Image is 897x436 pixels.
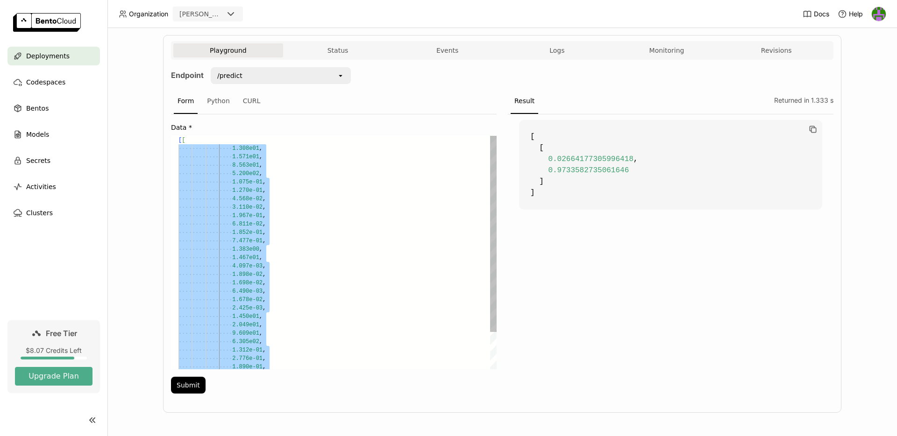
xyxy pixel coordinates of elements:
[178,137,182,143] span: [
[232,187,263,194] span: 1.270e-01
[203,89,234,114] div: Python
[232,280,263,286] span: 1.698e-02
[259,145,263,152] span: ,
[26,207,53,218] span: Clusters
[259,154,263,160] span: ,
[263,229,266,236] span: ,
[612,43,722,57] button: Monitoring
[721,43,831,57] button: Revisions
[217,71,242,80] div: /predict
[259,313,263,320] span: ,
[129,10,168,18] span: Organization
[259,162,263,169] span: ,
[232,254,259,261] span: 1.467e01
[26,50,70,62] span: Deployments
[26,129,49,140] span: Models
[849,10,863,18] span: Help
[263,305,266,311] span: ,
[232,238,263,244] span: 7.477e-01
[7,125,100,144] a: Models
[232,271,263,278] span: 1.898e-02
[232,229,263,236] span: 1.852e-01
[263,263,266,269] span: ,
[502,43,612,57] button: Logs
[232,288,263,295] span: 6.490e-03
[232,355,263,362] span: 2.776e-01
[232,179,263,185] span: 1.075e-01
[263,221,266,227] span: ,
[263,347,266,353] span: ,
[46,329,77,338] span: Free Tier
[263,355,266,362] span: ,
[232,364,263,370] span: 1.890e-01
[263,196,266,202] span: ,
[7,320,100,393] a: Free Tier$8.07 Credits LeftUpgrade Plan
[263,271,266,278] span: ,
[232,145,259,152] span: 1.308e01
[263,212,266,219] span: ,
[26,155,50,166] span: Secrets
[770,89,833,114] div: Returned in 1.333 s
[232,347,263,353] span: 1.312e-01
[232,322,259,328] span: 2.049e01
[263,204,266,211] span: ,
[7,99,100,118] a: Bentos
[548,166,629,175] span: 0.9733582735061646
[13,13,81,32] img: logo
[263,187,266,194] span: ,
[803,9,829,19] a: Docs
[530,189,535,197] span: ]
[263,280,266,286] span: ,
[263,179,266,185] span: ,
[171,70,204,80] strong: Endpoint
[26,103,49,114] span: Bentos
[263,364,266,370] span: ,
[232,338,259,345] span: 6.305e02
[7,177,100,196] a: Activities
[239,89,264,114] div: CURL
[634,155,638,163] span: ,
[838,9,863,19] div: Help
[539,144,544,152] span: [
[243,71,244,80] input: Selected /predict.
[232,196,263,202] span: 4.568e-02
[232,162,259,169] span: 8.563e01
[7,151,100,170] a: Secrets
[171,124,497,131] label: Data *
[7,204,100,222] a: Clusters
[173,43,283,57] button: Playground
[7,73,100,91] a: Codespaces
[530,133,535,141] span: [
[259,322,263,328] span: ,
[259,338,263,345] span: ,
[232,212,263,219] span: 1.967e-01
[259,254,263,261] span: ,
[232,313,259,320] span: 1.450e01
[872,7,886,21] img: Manuel Infante
[26,181,56,192] span: Activities
[263,288,266,295] span: ,
[224,10,225,19] input: Selected manu-infante.
[337,72,344,79] svg: open
[232,246,259,253] span: 1.383e00
[263,238,266,244] span: ,
[232,204,263,211] span: 3.110e-02
[232,305,263,311] span: 2.425e-03
[232,263,263,269] span: 4.097e-03
[174,89,198,114] div: Form
[232,330,259,337] span: 9.609e01
[171,377,206,394] button: Submit
[814,10,829,18] span: Docs
[259,246,263,253] span: ,
[259,330,263,337] span: ,
[511,89,538,114] div: Result
[283,43,393,57] button: Status
[259,170,263,177] span: ,
[548,155,633,163] span: 0.02664177305996418
[539,177,544,186] span: ]
[15,346,93,355] div: $8.07 Credits Left
[7,47,100,65] a: Deployments
[263,296,266,303] span: ,
[232,154,259,160] span: 1.571e01
[232,296,263,303] span: 1.678e-02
